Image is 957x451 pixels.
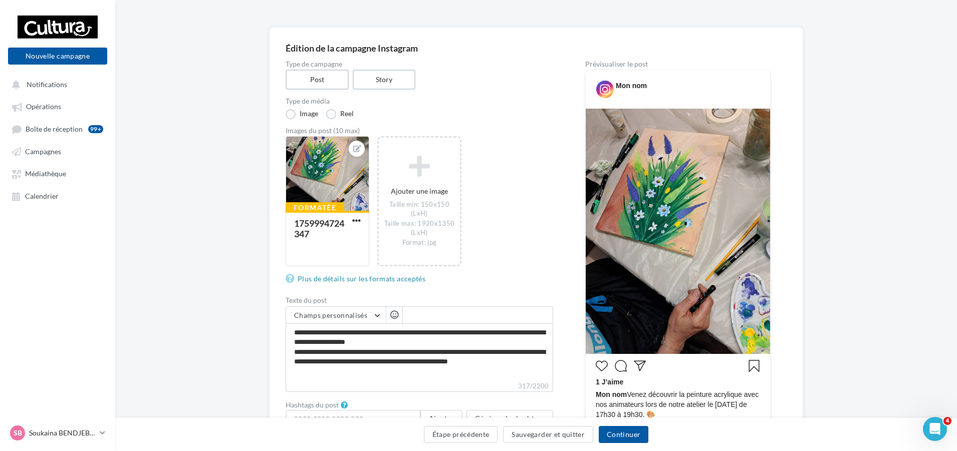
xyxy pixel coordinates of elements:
div: Mon nom [616,81,647,91]
a: Boîte de réception99+ [6,120,109,138]
span: Médiathèque [25,170,66,178]
button: Notifications [6,75,105,93]
label: Reel [326,109,354,119]
a: Campagnes [6,142,109,160]
div: 99+ [88,125,103,133]
label: Post [286,70,349,90]
label: Image [286,109,318,119]
div: Édition de la campagne Instagram [286,44,787,53]
label: 317/2200 [286,381,553,392]
span: Notifications [27,80,67,89]
label: Hashtags du post [286,401,339,408]
button: Générer des hashtags [466,410,553,427]
label: Texte du post [286,297,553,304]
a: SB Soukaina BENDJEBBOUR [8,423,107,442]
label: Story [353,70,416,90]
label: Type de campagne [286,61,553,68]
span: Champs personnalisés [294,311,367,319]
button: Continuer [599,426,648,443]
a: Opérations [6,97,109,115]
p: Soukaina BENDJEBBOUR [29,428,96,438]
div: Prévisualiser le post [585,61,771,68]
div: 1759994724347 [294,218,344,239]
button: Champs personnalisés [286,307,386,324]
span: Mon nom [596,390,627,398]
button: Sauvegarder et quitter [503,426,593,443]
span: Opérations [26,103,61,111]
button: Ajouter [420,410,462,427]
iframe: Intercom live chat [923,417,947,441]
div: Formatée [286,202,344,213]
button: Nouvelle campagne [8,48,107,65]
a: Médiathèque [6,164,109,182]
a: Calendrier [6,187,109,205]
span: Campagnes [25,147,61,156]
span: Venez découvrir la peinture acrylique avec nos animateurs lors de notre atelier le [DATE] de 17h3... [596,389,760,449]
svg: Partager la publication [634,360,646,372]
span: Calendrier [25,192,59,200]
span: Boîte de réception [26,125,83,133]
label: Type de média [286,98,553,105]
button: Étape précédente [424,426,498,443]
svg: J’aime [596,360,608,372]
span: 4 [943,417,951,425]
div: 1 J’aime [596,377,760,389]
span: SB [14,428,22,438]
svg: Enregistrer [748,360,760,372]
svg: Commenter [615,360,627,372]
div: Images du post (10 max) [286,127,553,134]
a: Plus de détails sur les formats acceptés [286,273,429,285]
